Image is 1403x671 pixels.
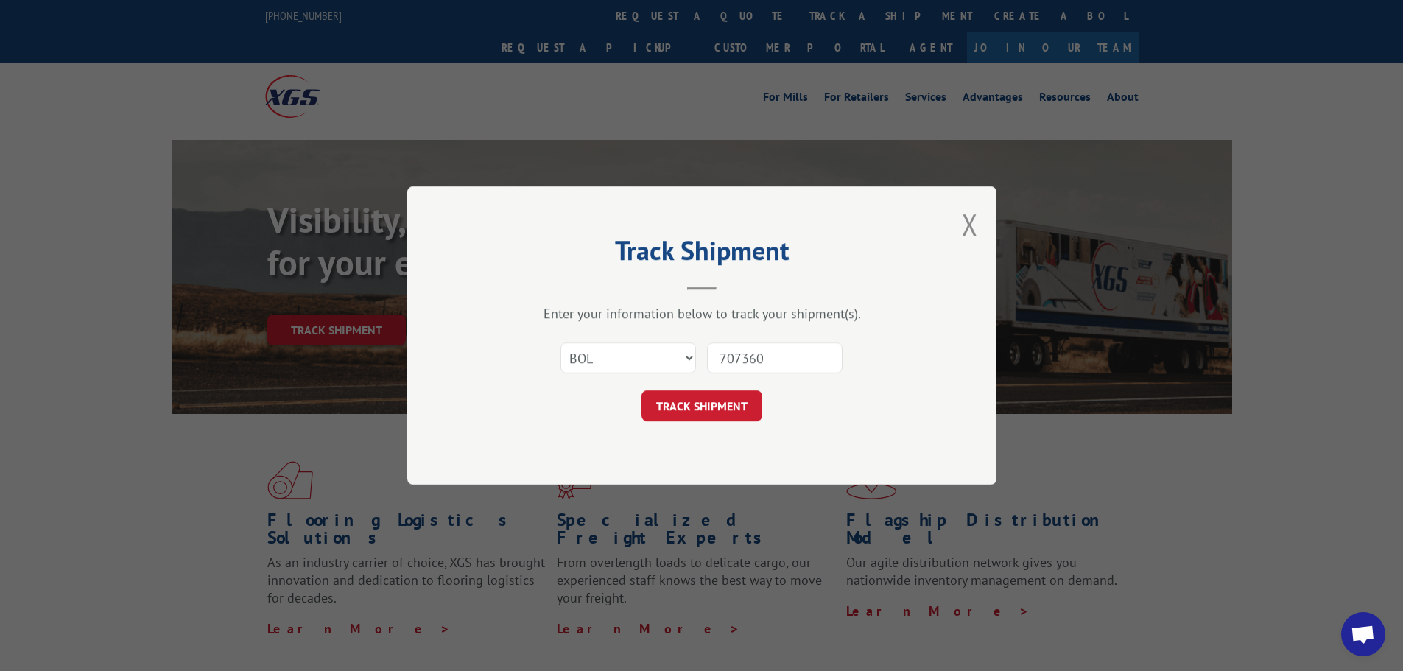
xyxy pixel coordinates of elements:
button: TRACK SHIPMENT [641,390,762,421]
h2: Track Shipment [481,240,923,268]
button: Close modal [962,205,978,244]
div: Enter your information below to track your shipment(s). [481,305,923,322]
div: Open chat [1341,612,1385,656]
input: Number(s) [707,342,843,373]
